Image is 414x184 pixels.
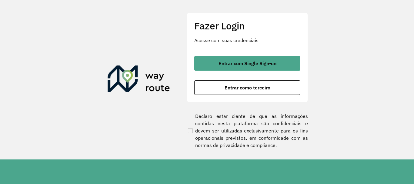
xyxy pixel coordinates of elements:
span: Entrar com Single Sign-on [219,61,276,66]
button: button [194,56,300,71]
button: button [194,80,300,95]
h2: Fazer Login [194,20,300,32]
label: Declaro estar ciente de que as informações contidas nesta plataforma são confidenciais e devem se... [187,112,308,149]
img: Roteirizador AmbevTech [108,65,170,95]
span: Entrar como terceiro [225,85,270,90]
p: Acesse com suas credenciais [194,37,300,44]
